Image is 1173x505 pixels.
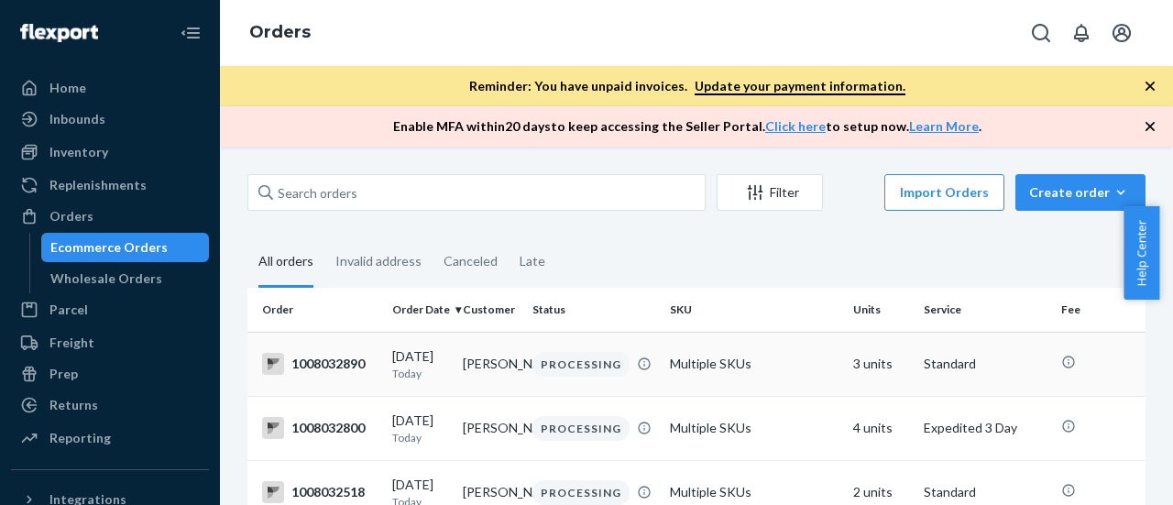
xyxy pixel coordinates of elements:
button: Filter [717,174,823,211]
button: Open notifications [1063,15,1100,51]
div: [DATE] [392,412,448,445]
div: Replenishments [49,176,147,194]
div: All orders [258,237,313,288]
div: Freight [49,334,94,352]
div: Inventory [49,143,108,161]
a: Inventory [11,137,209,167]
a: Reporting [11,423,209,453]
ol: breadcrumbs [235,6,325,60]
a: Home [11,73,209,103]
a: Ecommerce Orders [41,233,210,262]
p: Today [392,366,448,381]
div: [DATE] [392,347,448,381]
a: Learn More [909,118,979,134]
td: 4 units [846,396,916,460]
img: Flexport logo [20,24,98,42]
button: Import Orders [884,174,1004,211]
p: Today [392,430,448,445]
div: 1008032800 [262,417,378,439]
div: Prep [49,365,78,383]
th: Fee [1054,288,1164,332]
th: Units [846,288,916,332]
a: Replenishments [11,170,209,200]
div: PROCESSING [532,416,630,441]
th: Service [916,288,1054,332]
button: Open Search Box [1023,15,1059,51]
div: PROCESSING [532,480,630,505]
div: Ecommerce Orders [50,238,168,257]
div: Wholesale Orders [50,269,162,288]
div: Reporting [49,429,111,447]
div: Canceled [444,237,498,285]
p: Standard [924,483,1047,501]
div: Home [49,79,86,97]
a: Orders [11,202,209,231]
th: Order [247,288,385,332]
div: 1008032518 [262,481,378,503]
td: Multiple SKUs [663,396,846,460]
div: Orders [49,207,93,225]
a: Parcel [11,295,209,324]
td: 3 units [846,332,916,396]
p: Enable MFA within 20 days to keep accessing the Seller Portal. to setup now. . [393,117,981,136]
button: Open account menu [1103,15,1140,51]
p: Standard [924,355,1047,373]
div: Inbounds [49,110,105,128]
a: Click here [765,118,826,134]
div: Returns [49,396,98,414]
a: Orders [249,22,311,42]
th: SKU [663,288,846,332]
div: PROCESSING [532,352,630,377]
div: 1008032890 [262,353,378,375]
div: Late [520,237,545,285]
td: Multiple SKUs [663,332,846,396]
button: Close Navigation [172,15,209,51]
div: Parcel [49,301,88,319]
a: Returns [11,390,209,420]
div: Invalid address [335,237,422,285]
div: Customer [463,302,519,317]
a: Freight [11,328,209,357]
div: Filter [718,183,822,202]
a: Update your payment information. [695,78,905,95]
div: Create order [1029,183,1132,202]
button: Help Center [1124,206,1159,300]
td: [PERSON_NAME] [455,332,526,396]
a: Wholesale Orders [41,264,210,293]
th: Status [525,288,663,332]
th: Order Date [385,288,455,332]
a: Inbounds [11,104,209,134]
a: Prep [11,359,209,389]
input: Search orders [247,174,706,211]
p: Reminder: You have unpaid invoices. [469,77,905,95]
button: Create order [1015,174,1146,211]
p: Expedited 3 Day [924,419,1047,437]
td: [PERSON_NAME] [455,396,526,460]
